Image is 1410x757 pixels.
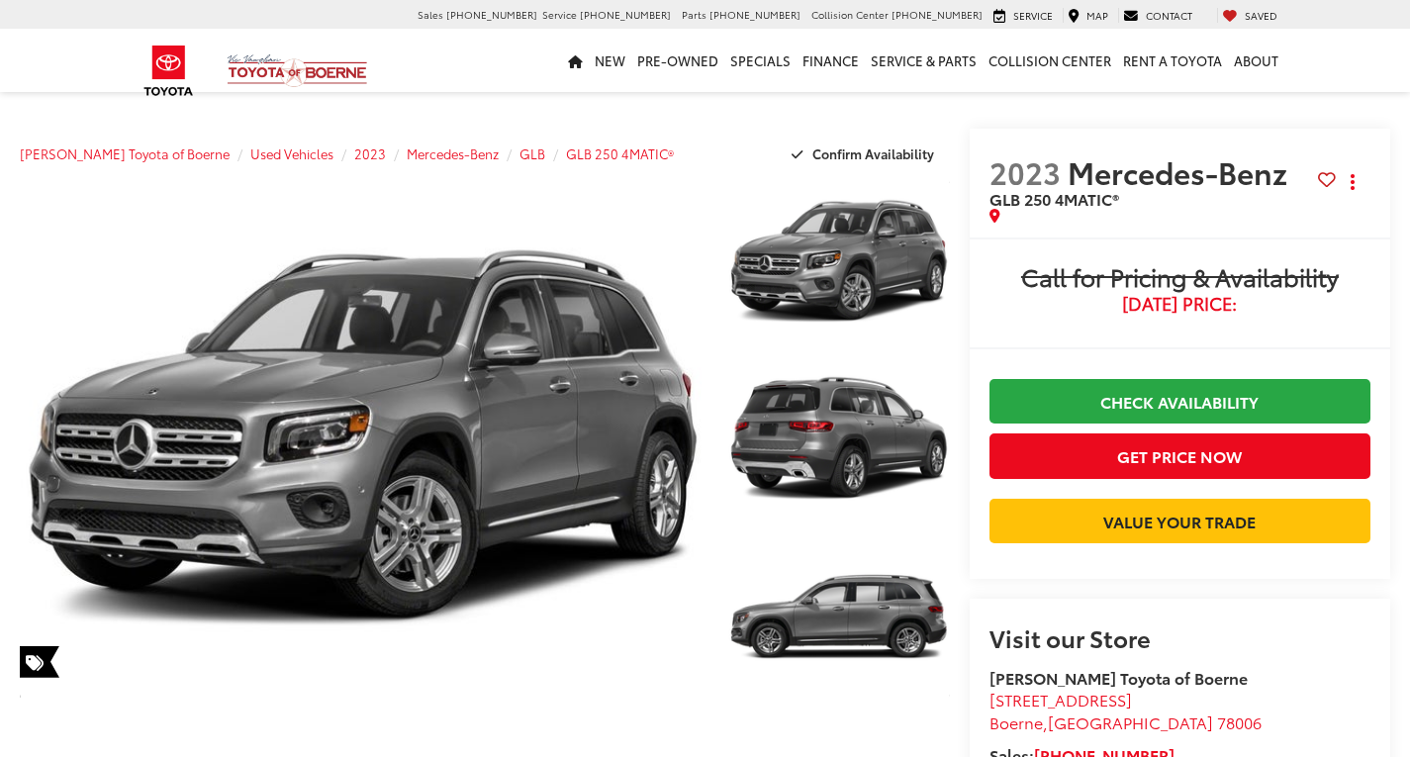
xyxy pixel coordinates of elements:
span: , [989,710,1262,733]
span: Map [1086,8,1108,23]
span: Call for Pricing & Availability [989,264,1370,294]
a: Specials [724,29,797,92]
a: Mercedes-Benz [407,144,499,162]
a: 2023 [354,144,386,162]
a: Used Vehicles [250,144,333,162]
span: dropdown dots [1351,174,1355,190]
img: 2023 Mercedes-Benz GLB GLB 250 4MATIC® [725,531,952,702]
span: [PHONE_NUMBER] [580,7,671,22]
img: Toyota [132,39,206,103]
span: [PHONE_NUMBER] [892,7,983,22]
a: Service [988,8,1058,24]
button: Get Price Now [989,433,1370,478]
strong: [PERSON_NAME] Toyota of Boerne [989,666,1248,689]
span: Boerne [989,710,1043,733]
a: Expand Photo 0 [20,178,705,700]
a: Expand Photo 3 [727,532,949,699]
a: Finance [797,29,865,92]
span: Service [542,7,577,22]
a: Check Availability [989,379,1370,424]
a: Collision Center [983,29,1117,92]
span: [GEOGRAPHIC_DATA] [1048,710,1213,733]
a: Home [562,29,589,92]
a: Rent a Toyota [1117,29,1228,92]
img: 2023 Mercedes-Benz GLB GLB 250 4MATIC® [13,176,712,701]
span: GLB 250 4MATIC® [989,187,1119,210]
button: Confirm Availability [781,137,950,171]
span: Service [1013,8,1053,23]
a: New [589,29,631,92]
span: 78006 [1217,710,1262,733]
a: My Saved Vehicles [1217,8,1282,24]
img: 2023 Mercedes-Benz GLB GLB 250 4MATIC® [725,353,952,523]
a: Expand Photo 1 [727,178,949,344]
span: Saved [1245,8,1277,23]
a: [PERSON_NAME] Toyota of Boerne [20,144,230,162]
span: [DATE] Price: [989,294,1370,314]
a: About [1228,29,1284,92]
span: [STREET_ADDRESS] [989,688,1132,710]
a: Service & Parts: Opens in a new tab [865,29,983,92]
a: GLB [519,144,545,162]
button: Actions [1336,164,1370,199]
h2: Visit our Store [989,624,1370,650]
span: Special [20,646,59,678]
a: [STREET_ADDRESS] Boerne,[GEOGRAPHIC_DATA] 78006 [989,688,1262,733]
span: Contact [1146,8,1192,23]
span: Mercedes-Benz [1068,150,1294,193]
a: Expand Photo 2 [727,355,949,521]
img: 2023 Mercedes-Benz GLB GLB 250 4MATIC® [725,176,952,346]
a: Pre-Owned [631,29,724,92]
span: Confirm Availability [812,144,934,162]
a: Contact [1118,8,1197,24]
a: Map [1063,8,1113,24]
span: [PHONE_NUMBER] [446,7,537,22]
span: Parts [682,7,706,22]
a: Value Your Trade [989,499,1370,543]
span: 2023 [989,150,1061,193]
img: Vic Vaughan Toyota of Boerne [227,53,368,88]
a: GLB 250 4MATIC® [566,144,674,162]
span: Sales [418,7,443,22]
span: [PHONE_NUMBER] [709,7,800,22]
span: Collision Center [811,7,889,22]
